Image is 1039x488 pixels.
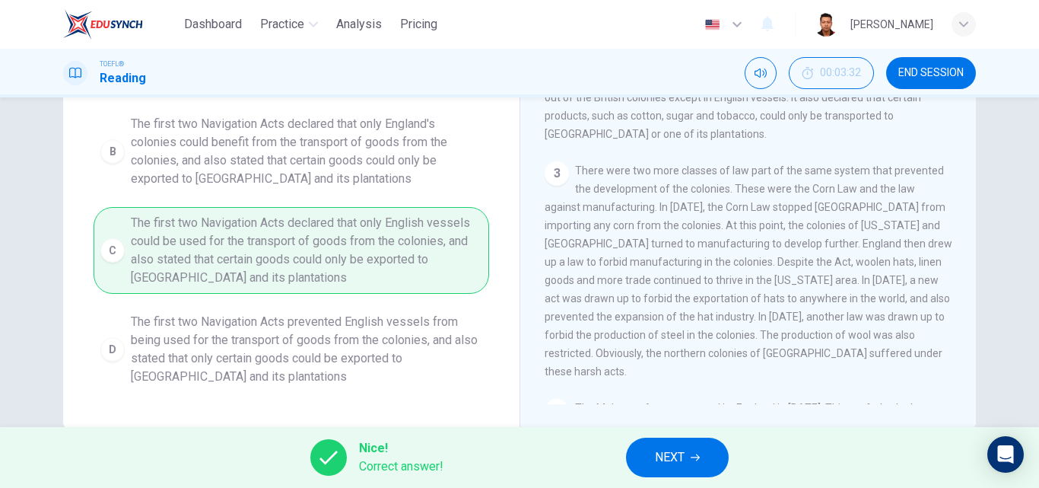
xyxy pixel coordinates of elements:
button: Pricing [394,11,443,38]
div: 3 [545,161,569,186]
span: Nice! [359,439,443,458]
span: Pricing [400,15,437,33]
button: 00:03:32 [789,57,874,89]
span: END SESSION [898,67,964,79]
img: en [703,19,722,30]
span: 00:03:32 [820,67,861,79]
div: [PERSON_NAME] [850,15,933,33]
div: Hide [789,57,874,89]
button: NEXT [626,438,729,477]
h1: Reading [100,69,146,88]
button: Analysis [330,11,388,38]
span: Correct answer! [359,458,443,476]
span: Analysis [336,15,382,33]
span: TOEFL® [100,59,124,69]
span: Practice [260,15,304,33]
div: Open Intercom Messenger [987,436,1024,473]
div: Mute [745,57,777,89]
button: Dashboard [178,11,248,38]
button: END SESSION [886,57,976,89]
span: There were two more classes of law part of the same system that prevented the development of the ... [545,164,952,378]
span: NEXT [655,447,685,468]
a: EduSynch logo [63,9,178,40]
div: 4 [545,399,569,423]
span: The Molasses Act was passed by England in [DATE]. This act forbade the importation of molasses an... [545,402,948,469]
span: Dashboard [184,15,242,33]
img: Profile picture [814,12,838,37]
button: Practice [254,11,324,38]
img: EduSynch logo [63,9,143,40]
